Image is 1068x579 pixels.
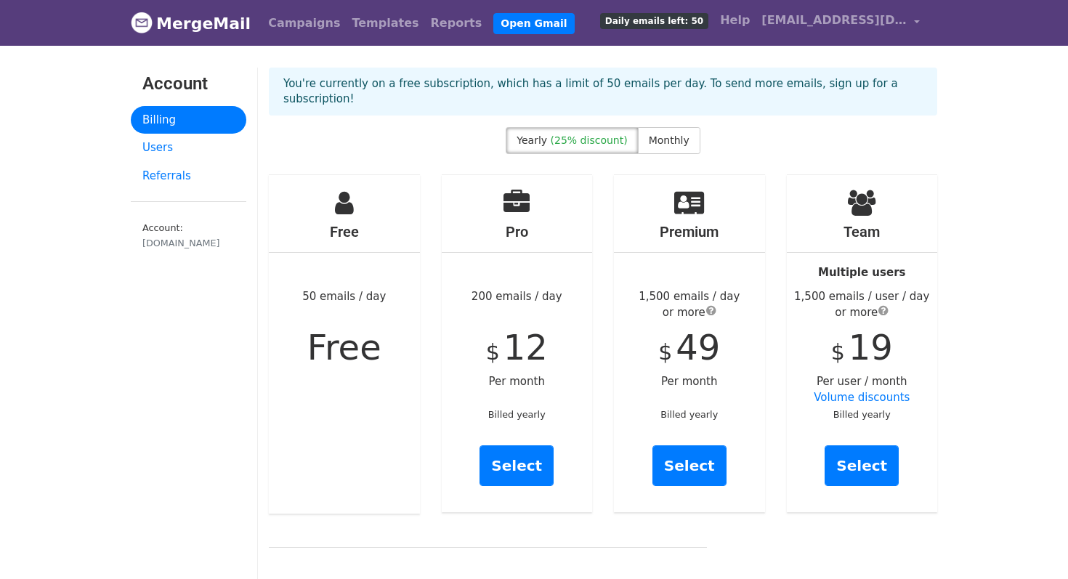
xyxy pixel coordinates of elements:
[714,6,756,35] a: Help
[660,409,718,420] small: Billed yearly
[517,134,547,146] span: Yearly
[652,445,727,486] a: Select
[131,162,246,190] a: Referrals
[614,223,765,240] h4: Premium
[307,327,381,368] span: Free
[131,134,246,162] a: Users
[649,134,689,146] span: Monthly
[658,339,672,365] span: $
[833,409,891,420] small: Billed yearly
[818,266,905,279] strong: Multiple users
[676,327,720,368] span: 49
[486,339,500,365] span: $
[283,76,923,107] p: You're currently on a free subscription, which has a limit of 50 emails per day. To send more ema...
[493,13,574,34] a: Open Gmail
[831,339,845,365] span: $
[761,12,907,29] span: [EMAIL_ADDRESS][DOMAIN_NAME]
[442,223,593,240] h4: Pro
[600,13,708,29] span: Daily emails left: 50
[503,327,548,368] span: 12
[142,222,235,250] small: Account:
[142,73,235,94] h3: Account
[262,9,346,38] a: Campaigns
[442,175,593,512] div: 200 emails / day Per month
[814,391,910,404] a: Volume discounts
[787,223,938,240] h4: Team
[551,134,628,146] span: (25% discount)
[849,327,893,368] span: 19
[614,175,765,512] div: Per month
[142,236,235,250] div: [DOMAIN_NAME]
[825,445,899,486] a: Select
[269,175,420,514] div: 50 emails / day
[425,9,488,38] a: Reports
[269,223,420,240] h4: Free
[614,288,765,321] div: 1,500 emails / day or more
[480,445,554,486] a: Select
[131,8,251,39] a: MergeMail
[131,106,246,134] a: Billing
[594,6,714,35] a: Daily emails left: 50
[787,175,938,512] div: Per user / month
[488,409,546,420] small: Billed yearly
[131,12,153,33] img: MergeMail logo
[756,6,926,40] a: [EMAIL_ADDRESS][DOMAIN_NAME]
[787,288,938,321] div: 1,500 emails / user / day or more
[346,9,424,38] a: Templates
